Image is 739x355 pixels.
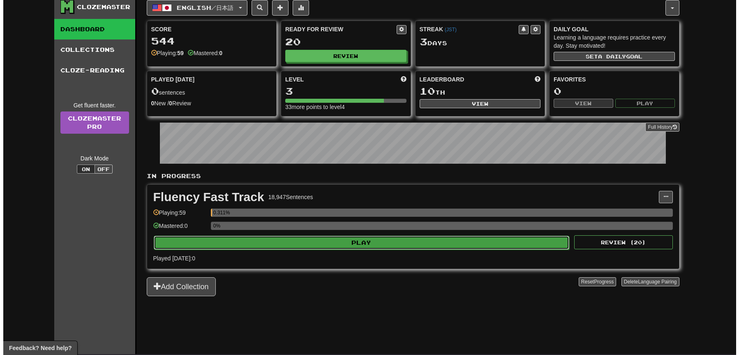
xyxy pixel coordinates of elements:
div: 3 [282,86,403,96]
div: Favorites [550,75,672,84]
button: Play [150,236,566,250]
div: Playing: [148,49,180,57]
span: 3 [416,36,424,47]
div: New / Review [148,99,269,107]
div: Learning a language requires practice every day. Stay motivated! [550,33,672,50]
div: 20 [282,37,403,47]
div: 33 more points to level 4 [282,103,403,111]
span: a daily [595,53,623,59]
span: Progress [591,279,610,285]
div: 18,947 Sentences [265,193,310,201]
strong: 0 [148,100,151,107]
span: Level [282,75,300,84]
div: Streak [416,25,516,33]
strong: 0 [166,100,169,107]
span: Played [DATE] [148,75,192,84]
div: Daily Goal [550,25,672,33]
strong: 59 [174,50,180,56]
div: Mastered: 0 [150,222,203,235]
span: Open feedback widget [6,344,68,352]
button: ResetProgress [575,277,613,286]
div: Score [148,25,269,33]
div: 0 [550,86,672,96]
span: 0 [148,85,156,97]
div: 544 [148,36,269,46]
span: Language Pairing [635,279,673,285]
button: Off [91,165,109,174]
button: Full History [642,123,676,132]
span: Leaderboard [416,75,461,84]
div: Ready for Review [282,25,393,33]
strong: 0 [216,50,219,56]
div: Dark Mode [57,154,126,162]
button: Review [282,50,403,62]
span: Played [DATE]: 0 [150,255,192,262]
div: Day s [416,37,538,47]
button: Review (20) [571,235,670,249]
a: Cloze-Reading [51,60,132,81]
div: sentences [148,86,269,97]
div: Get fluent faster. [57,101,126,109]
a: Dashboard [51,19,132,39]
div: Clozemaster [74,3,127,11]
span: Score more points to level up [397,75,403,84]
a: Collections [51,39,132,60]
a: (JST) [441,27,453,32]
span: This week in points, UTC [531,75,537,84]
button: Add Collection [143,277,212,296]
span: English / 日本語 [173,4,230,11]
div: th [416,86,538,97]
button: View [550,99,610,108]
span: 10 [416,85,432,97]
button: View [416,99,538,108]
div: Mastered: [185,49,219,57]
button: On [74,165,92,174]
div: Playing: 59 [150,209,203,222]
div: Fluency Fast Track [150,191,261,203]
button: Seta dailygoal [550,52,672,61]
button: DeleteLanguage Pairing [618,277,676,286]
a: ClozemasterPro [57,111,126,134]
button: Play [612,99,672,108]
p: In Progress [143,172,676,180]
